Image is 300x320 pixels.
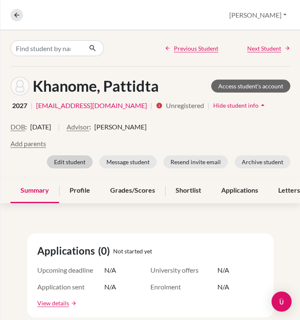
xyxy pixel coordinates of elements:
img: Pattidta Khanome's avatar [10,77,29,95]
a: View details [37,299,69,307]
span: Previous Student [174,44,218,53]
span: 2027 [12,101,27,111]
span: Application sent [37,282,104,292]
span: N/A [104,282,116,292]
span: | [31,101,33,111]
span: [PERSON_NAME] [94,122,147,132]
div: Open Intercom Messenger [272,292,292,312]
span: Hide student info [213,102,259,109]
i: info [156,102,163,109]
input: Find student by name... [10,40,82,56]
button: Archive student [235,155,290,168]
button: [PERSON_NAME] [225,7,290,23]
span: : [25,122,27,132]
button: Edit student [47,155,93,168]
div: Applications [211,178,268,203]
span: | [207,101,209,111]
button: DOB [10,122,25,132]
span: N/A [217,282,229,292]
a: Previous Student [165,44,218,53]
a: Access student's account [211,80,290,93]
div: Profile [59,178,100,203]
span: Enrolment [150,282,217,292]
span: Applications [37,243,98,258]
div: Shortlist [166,178,211,203]
span: | [58,122,60,139]
span: : [89,122,91,132]
div: Summary [10,178,59,203]
span: | [150,101,153,111]
button: Advisor [67,122,89,132]
i: arrow_drop_up [259,101,267,109]
button: Add parents [10,139,46,149]
button: Resend invite email [163,155,228,168]
div: Grades/Scores [100,178,165,203]
span: Not started yet [113,247,152,255]
a: Next Student [247,44,290,53]
button: Hide student infoarrow_drop_up [213,99,267,112]
span: Upcoming deadline [37,265,104,275]
span: Unregistered [166,101,204,111]
span: (0) [98,243,113,258]
a: [EMAIL_ADDRESS][DOMAIN_NAME] [36,101,147,111]
a: arrow_forward [69,300,77,306]
h1: Khanome, Pattidta [33,77,159,95]
span: N/A [217,265,229,275]
button: Message student [99,155,157,168]
span: N/A [104,265,116,275]
span: University offers [150,265,217,275]
span: Next Student [247,44,281,53]
span: [DATE] [30,122,51,132]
